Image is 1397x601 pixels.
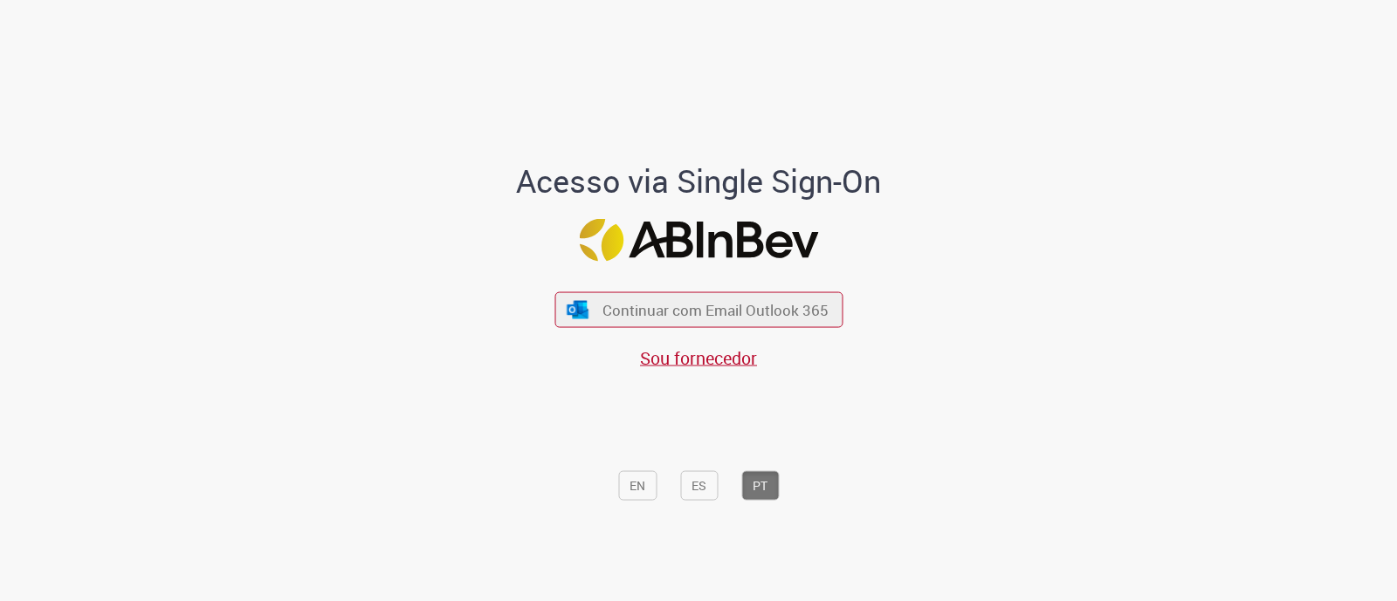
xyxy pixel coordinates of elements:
button: PT [741,470,779,500]
span: Continuar com Email Outlook 365 [602,300,829,320]
button: EN [618,470,657,500]
img: Logo ABInBev [579,219,818,262]
button: ícone Azure/Microsoft 360 Continuar com Email Outlook 365 [554,292,843,328]
h1: Acesso via Single Sign-On [457,163,941,198]
a: Sou fornecedor [640,346,757,370]
img: ícone Azure/Microsoft 360 [566,300,590,318]
button: ES [680,470,718,500]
